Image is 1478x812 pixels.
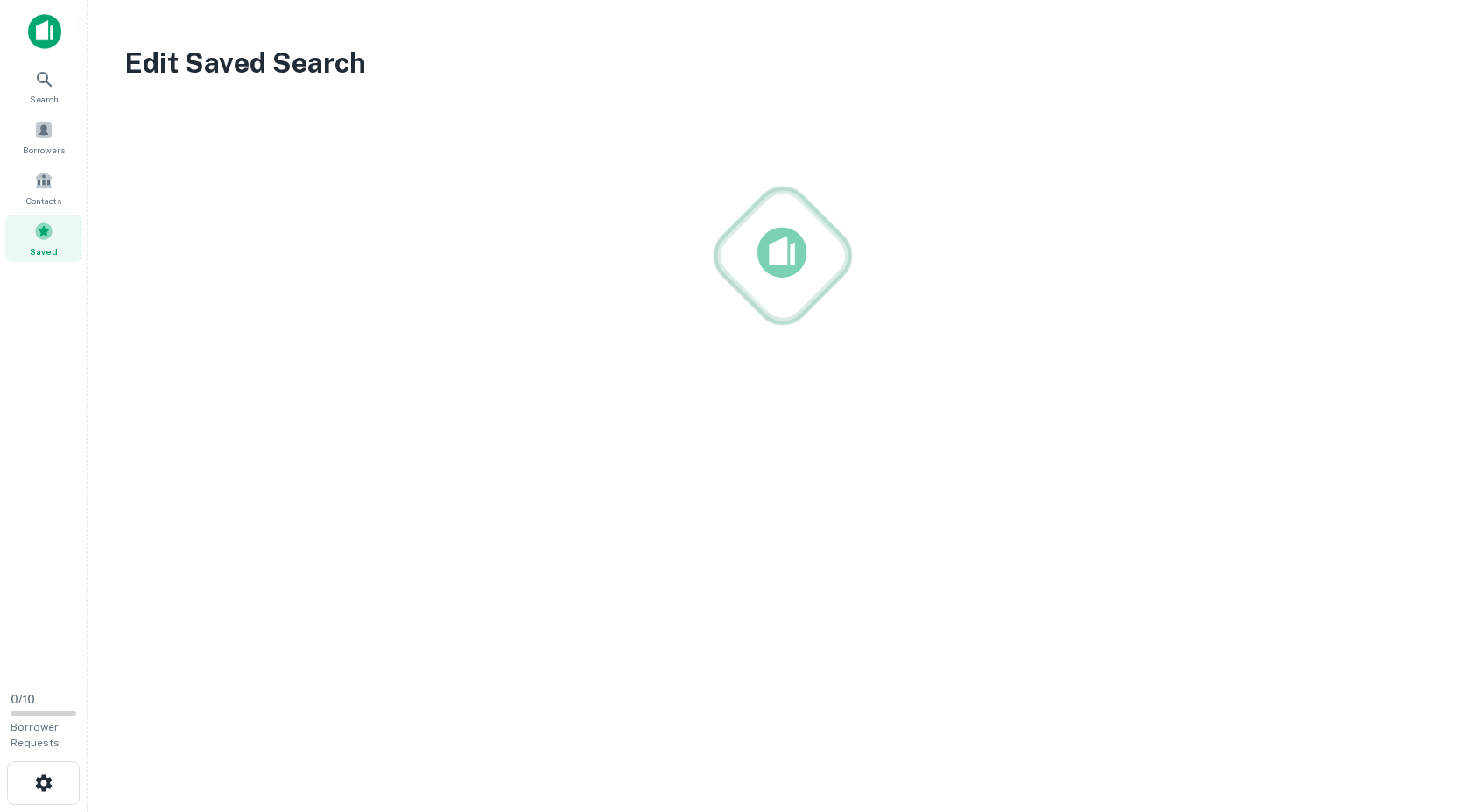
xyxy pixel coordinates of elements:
img: capitalize-icon.png [28,14,61,49]
span: Contacts [26,194,61,208]
iframe: Chat Widget [1390,672,1478,756]
span: Search [30,92,59,106]
a: Contacts [5,164,82,211]
a: Search [5,62,82,109]
span: Borrowers [23,143,65,157]
h3: Edit Saved Search [124,42,1441,84]
a: Borrowers [5,113,82,160]
span: Borrower Requests [11,721,60,749]
span: Saved [30,244,58,258]
a: Saved [5,215,82,262]
span: 0 / 10 [11,693,35,706]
